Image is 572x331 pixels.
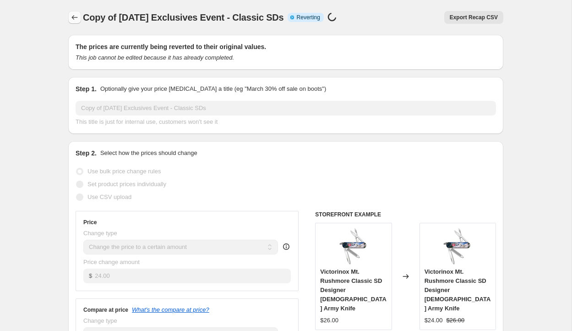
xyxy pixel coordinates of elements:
button: Price change jobs [68,11,81,24]
button: Export Recap CSV [444,11,503,24]
img: B28-263MtRushmore_58mmcsx1000_80x.jpg [335,228,372,265]
span: Victorinox Mt. Rushmore Classic SD Designer [DEMOGRAPHIC_DATA] Army Knife [320,268,387,312]
span: This title is just for internal use, customers won't see it [76,118,218,125]
div: $26.00 [320,316,338,325]
p: Optionally give your price [MEDICAL_DATA] a title (eg "March 30% off sale on boots") [100,84,326,94]
span: Victorinox Mt. Rushmore Classic SD Designer [DEMOGRAPHIC_DATA] Army Knife [425,268,491,312]
span: Use CSV upload [87,193,131,200]
button: What's the compare at price? [132,306,209,313]
span: Price change amount [83,259,140,265]
div: help [282,242,291,251]
p: Select how the prices should change [100,149,197,158]
input: 80.00 [95,269,290,283]
span: Reverting [297,14,320,21]
span: Export Recap CSV [450,14,498,21]
span: Set product prices individually [87,181,166,188]
span: Use bulk price change rules [87,168,161,175]
input: 30% off holiday sale [76,101,496,116]
strike: $26.00 [446,316,464,325]
h3: Compare at price [83,306,128,314]
h3: Price [83,219,97,226]
span: Change type [83,317,117,324]
img: B28-263MtRushmore_58mmcsx1000_80x.jpg [439,228,476,265]
h6: STOREFRONT EXAMPLE [315,211,496,218]
span: Change type [83,230,117,237]
span: Copy of [DATE] Exclusives Event - Classic SDs [83,12,284,22]
h2: Step 1. [76,84,97,94]
div: $24.00 [425,316,443,325]
i: This job cannot be edited because it has already completed. [76,54,234,61]
h2: The prices are currently being reverted to their original values. [76,42,496,51]
span: $ [89,272,92,279]
h2: Step 2. [76,149,97,158]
